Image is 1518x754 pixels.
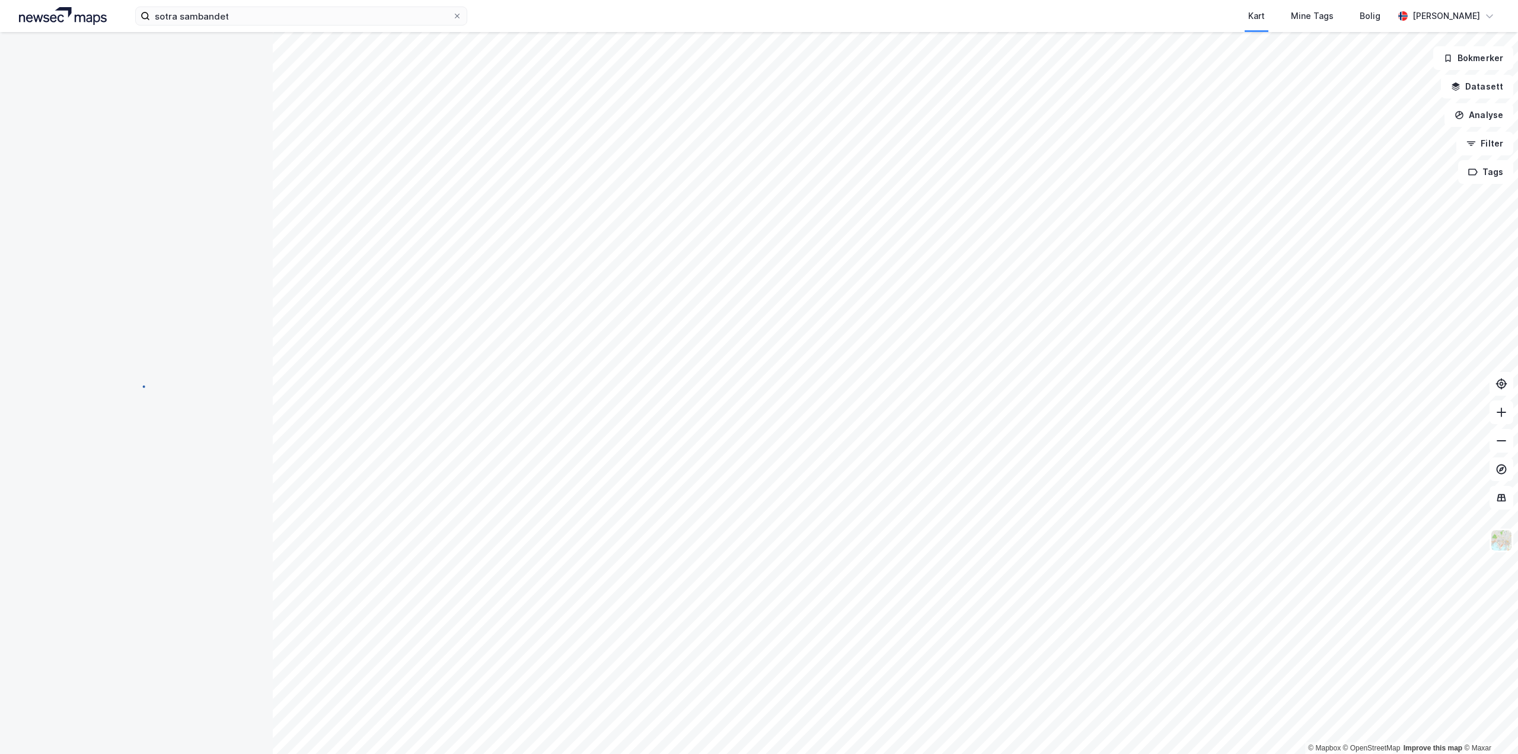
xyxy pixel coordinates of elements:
button: Filter [1456,132,1513,155]
input: Søk på adresse, matrikkel, gårdeiere, leietakere eller personer [150,7,452,25]
div: Bolig [1360,9,1380,23]
button: Datasett [1441,75,1513,98]
button: Analyse [1444,103,1513,127]
a: OpenStreetMap [1343,744,1401,752]
div: Kart [1248,9,1265,23]
div: Kontrollprogram for chat [1459,697,1518,754]
img: logo.a4113a55bc3d86da70a041830d287a7e.svg [19,7,107,25]
div: [PERSON_NAME] [1412,9,1480,23]
a: Mapbox [1308,744,1341,752]
img: spinner.a6d8c91a73a9ac5275cf975e30b51cfb.svg [127,377,146,396]
img: Z [1490,529,1513,552]
button: Tags [1458,160,1513,184]
iframe: Chat Widget [1459,697,1518,754]
div: Mine Tags [1291,9,1334,23]
button: Bokmerker [1433,46,1513,70]
a: Improve this map [1404,744,1462,752]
